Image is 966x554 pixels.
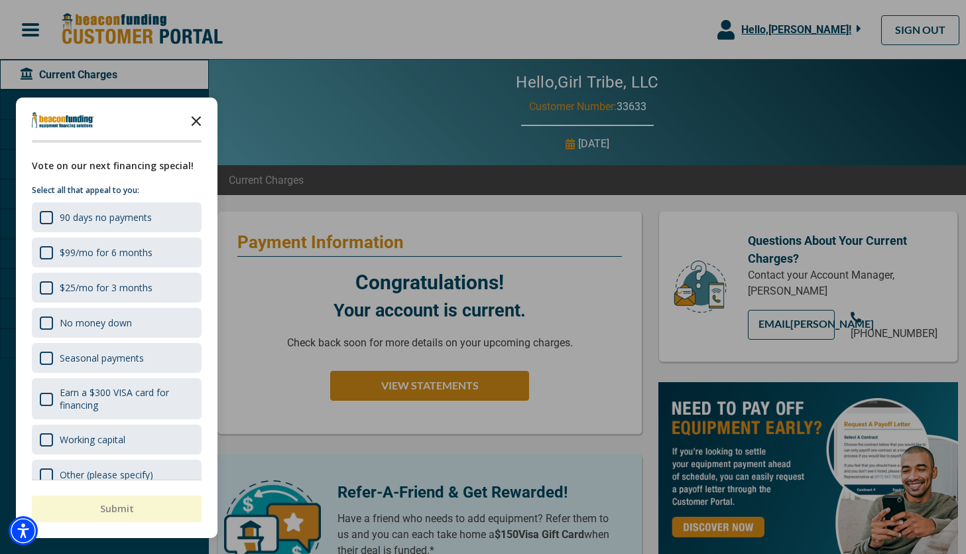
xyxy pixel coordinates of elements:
[16,98,217,538] div: Survey
[183,107,210,133] button: Close the survey
[60,386,194,411] div: Earn a $300 VISA card for financing
[32,238,202,267] div: $99/mo for 6 months
[32,460,202,490] div: Other (please specify)
[60,211,152,224] div: 90 days no payments
[32,112,94,128] img: Company logo
[32,202,202,232] div: 90 days no payments
[32,308,202,338] div: No money down
[32,343,202,373] div: Seasonal payments
[60,316,132,329] div: No money down
[32,496,202,522] button: Submit
[9,516,38,545] div: Accessibility Menu
[32,159,202,173] div: Vote on our next financing special!
[60,468,153,481] div: Other (please specify)
[32,273,202,303] div: $25/mo for 3 months
[60,352,144,364] div: Seasonal payments
[32,425,202,454] div: Working capital
[32,184,202,197] p: Select all that appeal to you:
[32,378,202,419] div: Earn a $300 VISA card for financing
[60,246,152,259] div: $99/mo for 6 months
[60,281,152,294] div: $25/mo for 3 months
[60,433,125,446] div: Working capital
